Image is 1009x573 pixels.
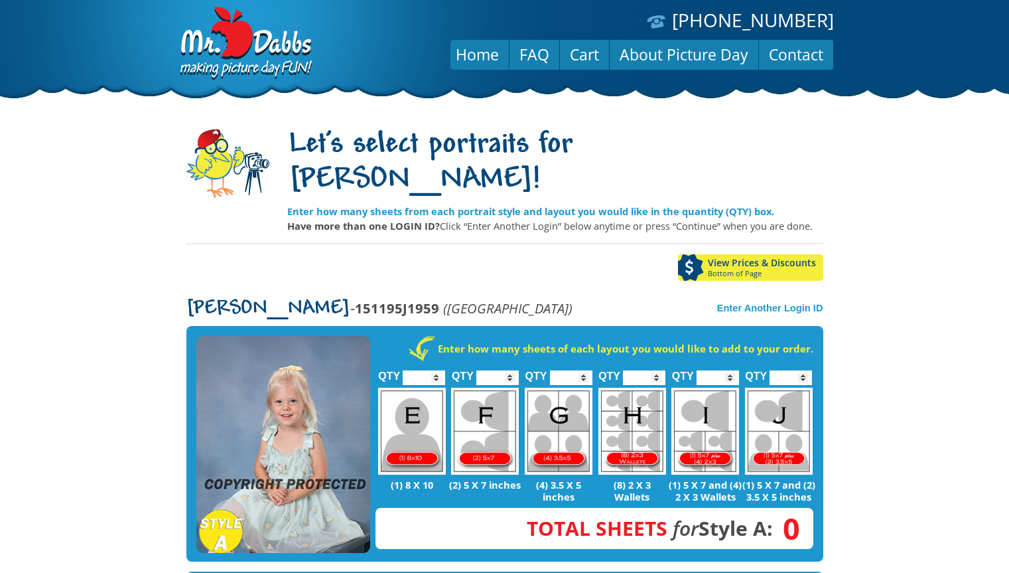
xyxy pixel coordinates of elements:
[452,356,474,388] label: QTY
[745,356,767,388] label: QTY
[672,7,834,33] a: [PHONE_NUMBER]
[525,356,547,388] label: QTY
[527,515,773,542] strong: Style A:
[287,219,440,232] strong: Have more than one LOGIN ID?
[509,39,559,70] a: FAQ
[176,7,314,81] img: Dabbs Company
[375,479,449,491] p: (1) 8 X 10
[773,521,800,536] span: 0
[610,39,758,70] a: About Picture Day
[671,388,739,475] img: I
[673,515,699,542] em: for
[759,39,833,70] a: Contact
[186,301,572,316] p: -
[525,388,592,475] img: G
[678,254,823,281] a: View Prices & DiscountsBottom of Page
[443,299,572,317] em: ([GEOGRAPHIC_DATA])
[708,270,823,278] span: Bottom of Page
[595,479,669,503] p: (8) 2 X 3 Wallets
[669,479,742,503] p: (1) 5 X 7 and (4) 2 X 3 Wallets
[742,479,816,503] p: (1) 5 X 7 and (2) 3.5 X 5 inches
[717,303,823,313] a: Enter Another Login ID
[598,356,620,388] label: QTY
[448,479,522,491] p: (2) 5 X 7 inches
[287,205,774,218] strong: Enter how many sheets from each portrait style and layout you would like in the quantity (QTY) box.
[672,356,694,388] label: QTY
[186,129,269,198] img: camera-mascot
[378,356,400,388] label: QTY
[378,388,446,475] img: E
[527,515,667,542] span: Total Sheets
[196,336,370,554] img: STYLE A
[745,388,813,475] img: J
[438,342,813,355] strong: Enter how many sheets of each layout you would like to add to your order.
[287,218,823,233] p: Click “Enter Another Login” below anytime or press “Continue” when you are done.
[355,299,439,317] strong: 151195J1959
[451,388,519,475] img: F
[598,388,666,475] img: H
[287,128,823,199] h1: Let's select portraits for [PERSON_NAME]!
[522,479,596,503] p: (4) 3.5 X 5 inches
[560,39,609,70] a: Cart
[446,39,509,70] a: Home
[186,298,350,319] span: [PERSON_NAME]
